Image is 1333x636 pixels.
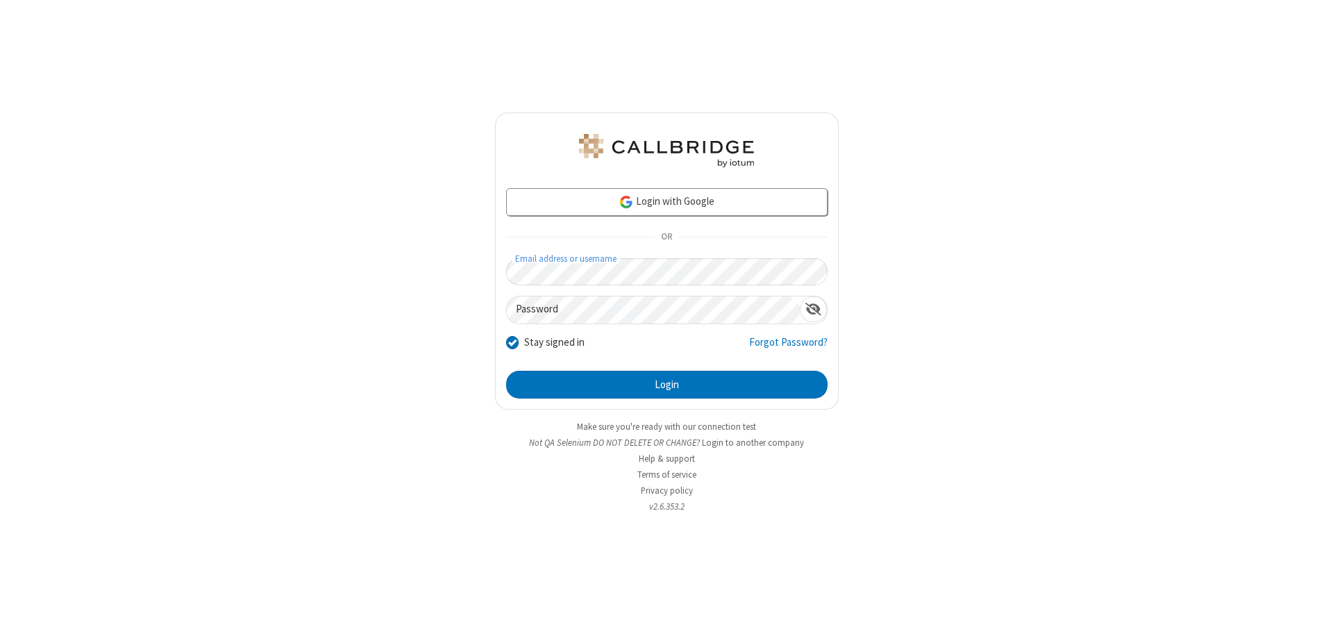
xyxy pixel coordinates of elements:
a: Privacy policy [641,485,693,496]
li: v2.6.353.2 [495,500,839,513]
a: Forgot Password? [749,335,828,361]
button: Login [506,371,828,399]
div: Show password [800,296,827,322]
img: google-icon.png [619,194,634,210]
img: QA Selenium DO NOT DELETE OR CHANGE [576,134,757,167]
span: OR [655,228,678,247]
label: Stay signed in [524,335,585,351]
input: Email address or username [506,258,828,285]
a: Login with Google [506,188,828,216]
a: Help & support [639,453,695,465]
button: Login to another company [702,436,804,449]
a: Make sure you're ready with our connection test [577,421,756,433]
input: Password [507,296,800,324]
li: Not QA Selenium DO NOT DELETE OR CHANGE? [495,436,839,449]
a: Terms of service [637,469,696,480]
